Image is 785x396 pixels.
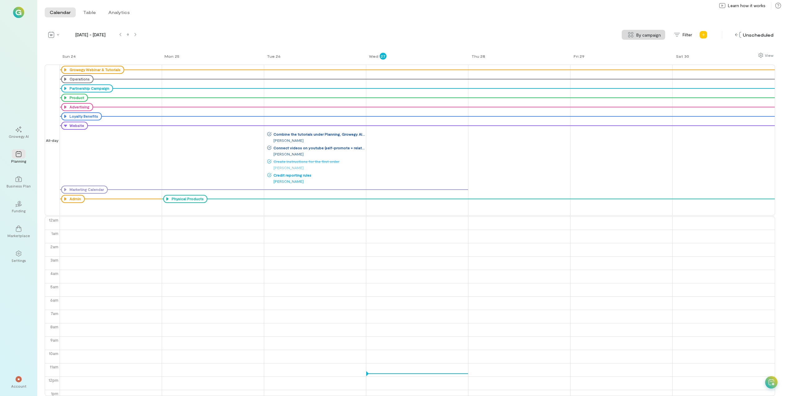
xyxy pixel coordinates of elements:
[7,146,30,169] a: Planning
[264,52,283,65] a: August 26, 2025
[163,195,207,203] div: Physical Products
[68,114,98,119] div: Loyalty Benefits
[68,187,104,192] div: Marketing Calendar
[68,196,81,201] div: Admin
[683,32,692,38] span: Filter
[68,67,120,72] div: Growegy Webinar & Tutorials
[7,233,30,238] div: Marketplace
[12,208,25,213] div: Funding
[275,53,282,60] div: 26
[636,32,661,38] span: By campaign
[272,173,365,178] span: Credit reporting rules
[267,151,365,157] div: [PERSON_NAME]
[165,54,174,59] div: Mon
[728,2,765,9] span: Learn how it works
[62,54,70,59] div: Sun
[676,54,683,59] div: Sat
[49,310,60,317] div: 7am
[267,54,275,59] div: Tue
[103,7,135,17] button: Analytics
[49,243,60,250] div: 2am
[64,32,117,38] span: [DATE] - [DATE]
[49,337,60,343] div: 9am
[49,257,60,263] div: 3am
[48,363,60,370] div: 11am
[49,270,60,277] div: 4am
[70,53,77,60] div: 24
[170,196,204,201] div: Physical Products
[68,77,90,82] div: Operations
[50,230,60,236] div: 1am
[267,137,365,143] div: [PERSON_NAME]
[369,54,378,59] div: Wed
[61,66,124,74] div: Growegy Webinar & Tutorials
[61,195,85,203] div: Admin
[571,52,587,65] a: August 29, 2025
[11,159,26,164] div: Planning
[61,186,108,194] div: Marketing Calendar
[366,52,388,65] a: August 27, 2025
[7,171,30,193] a: Business Plan
[7,221,30,243] a: Marketplace
[61,122,88,130] div: Website
[7,121,30,144] a: Growegy AI
[683,53,690,60] div: 30
[49,297,60,303] div: 6am
[267,178,365,184] div: [PERSON_NAME]
[68,123,84,128] div: Website
[68,86,109,91] div: Partnership Campaign
[468,52,487,65] a: August 28, 2025
[11,384,26,389] div: Account
[174,53,180,60] div: 25
[61,94,88,102] div: Product
[61,103,93,111] div: Advertising
[11,258,26,263] div: Settings
[698,30,708,40] div: Add new program
[574,54,579,59] div: Fri
[267,164,365,171] div: [PERSON_NAME]
[61,84,113,92] div: Partnership Campaign
[47,377,60,383] div: 12pm
[49,283,60,290] div: 5am
[59,52,78,65] a: August 24, 2025
[7,245,30,268] a: Settings
[380,53,386,60] div: 27
[673,52,691,65] a: August 30, 2025
[78,7,101,17] button: Table
[9,134,29,139] div: Growegy AI
[272,132,365,137] span: Combine the tutorials under Planning, Growegy AI etc. Let’s finish shooting all the tutorials for...
[61,112,102,120] div: Loyalty Benefits
[161,52,182,65] a: August 25, 2025
[733,30,775,40] div: Unscheduled
[61,75,93,83] div: Operations
[68,95,84,100] div: Product
[272,145,365,150] span: Connect videos on youtube (self-promote + related) + end screen next
[47,350,60,357] div: 10am
[45,7,76,17] button: Calendar
[757,51,775,60] div: Show columns
[272,159,365,164] span: Create instructions for the first order
[765,52,774,58] div: View
[579,53,585,60] div: 29
[479,53,486,60] div: 28
[45,137,60,143] span: All-day
[7,196,30,218] a: Funding
[49,323,60,330] div: 8am
[471,54,479,59] div: Thu
[7,183,31,188] div: Business Plan
[47,217,60,223] div: 12am
[68,105,89,110] div: Advertising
